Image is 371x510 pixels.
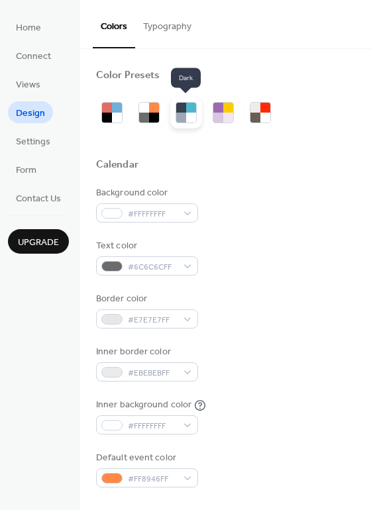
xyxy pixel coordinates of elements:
[128,472,177,486] span: #FF8946FF
[8,16,49,38] a: Home
[8,187,69,209] a: Contact Us
[171,68,201,88] span: Dark
[96,186,195,200] div: Background color
[128,260,177,274] span: #6C6C6CFF
[16,78,40,92] span: Views
[16,135,50,149] span: Settings
[128,313,177,327] span: #E7E7E7FF
[8,229,69,254] button: Upgrade
[128,207,177,221] span: #FFFFFFFF
[8,73,48,95] a: Views
[128,366,177,380] span: #EBEBEBFF
[96,158,138,172] div: Calendar
[16,192,61,206] span: Contact Us
[96,292,195,306] div: Border color
[96,398,191,412] div: Inner background color
[96,451,195,465] div: Default event color
[8,44,59,66] a: Connect
[16,107,45,121] span: Design
[16,50,51,64] span: Connect
[16,21,41,35] span: Home
[128,419,177,433] span: #FFFFFFFF
[8,101,53,123] a: Design
[96,239,195,253] div: Text color
[8,158,44,180] a: Form
[8,130,58,152] a: Settings
[96,345,195,359] div: Inner border color
[18,236,59,250] span: Upgrade
[96,69,160,83] div: Color Presets
[16,164,36,178] span: Form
